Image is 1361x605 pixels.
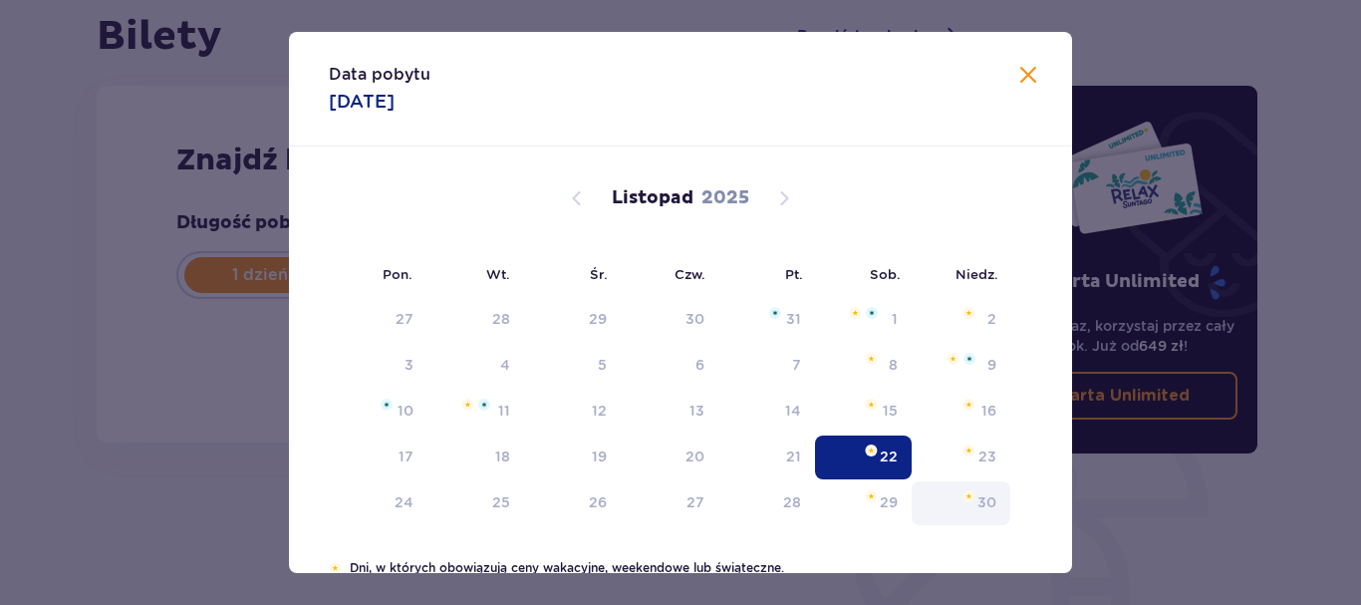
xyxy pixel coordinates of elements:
[815,436,912,479] td: Data zaznaczona. sobota, 22 listopada 2025
[783,492,801,512] div: 28
[589,492,607,512] div: 26
[686,492,704,512] div: 27
[621,344,719,388] td: czwartek, 6 listopada 2025
[786,309,801,329] div: 31
[912,390,1010,434] td: niedziela, 16 listopada 2025
[621,481,719,525] td: czwartek, 27 listopada 2025
[880,492,898,512] div: 29
[786,447,801,466] div: 21
[865,490,878,502] img: Pomarańczowa gwiazdka
[486,266,510,282] small: Wt.
[883,401,898,421] div: 15
[478,399,490,411] img: Niebieska gwiazdka
[785,401,801,421] div: 14
[612,186,693,210] p: Listopad
[1016,64,1040,89] button: Zamknij
[329,344,427,388] td: poniedziałek, 3 listopada 2025
[865,399,878,411] img: Pomarańczowa gwiazdka
[565,186,589,210] button: Poprzedni miesiąc
[962,490,975,502] img: Pomarańczowa gwiazdka
[427,344,524,388] td: wtorek, 4 listopada 2025
[718,390,815,434] td: piątek, 14 listopada 2025
[329,390,427,434] td: poniedziałek, 10 listopada 2025
[772,186,796,210] button: Następny miesiąc
[963,353,975,365] img: Niebieska gwiazdka
[329,90,395,114] p: [DATE]
[524,481,621,525] td: środa, 26 listopada 2025
[815,481,912,525] td: sobota, 29 listopada 2025
[718,481,815,525] td: piątek, 28 listopada 2025
[978,447,996,466] div: 23
[329,436,427,479] td: poniedziałek, 17 listopada 2025
[689,401,704,421] div: 13
[495,447,510,466] div: 18
[592,401,607,421] div: 12
[589,309,607,329] div: 29
[865,445,878,456] img: Pomarańczowa gwiazdka
[500,355,510,375] div: 4
[461,399,474,411] img: Pomarańczowa gwiazdka
[398,401,413,421] div: 10
[889,355,898,375] div: 8
[769,307,781,319] img: Niebieska gwiazdka
[701,186,749,210] p: 2025
[792,355,801,375] div: 7
[685,309,704,329] div: 30
[621,298,719,342] td: czwartek, 30 października 2025
[815,344,912,388] td: sobota, 8 listopada 2025
[865,353,878,365] img: Pomarańczowa gwiazdka
[383,266,412,282] small: Pon.
[350,559,1032,577] p: Dni, w których obowiązują ceny wakacyjne, weekendowe lub świąteczne.
[427,390,524,434] td: wtorek, 11 listopada 2025
[675,266,705,282] small: Czw.
[592,447,607,466] div: 19
[329,298,427,342] td: poniedziałek, 27 października 2025
[912,344,1010,388] td: niedziela, 9 listopada 2025
[621,436,719,479] td: czwartek, 20 listopada 2025
[524,390,621,434] td: środa, 12 listopada 2025
[590,266,608,282] small: Śr.
[621,390,719,434] td: czwartek, 13 listopada 2025
[524,298,621,342] td: środa, 29 października 2025
[962,307,975,319] img: Pomarańczowa gwiazdka
[329,481,427,525] td: poniedziałek, 24 listopada 2025
[815,298,912,342] td: sobota, 1 listopada 2025
[987,355,996,375] div: 9
[718,344,815,388] td: piątek, 7 listopada 2025
[395,492,413,512] div: 24
[947,353,959,365] img: Pomarańczowa gwiazdka
[785,266,803,282] small: Pt.
[870,266,901,282] small: Sob.
[815,390,912,434] td: sobota, 15 listopada 2025
[427,481,524,525] td: wtorek, 25 listopada 2025
[329,64,430,86] p: Data pobytu
[981,401,996,421] div: 16
[399,447,413,466] div: 17
[892,309,898,329] div: 1
[849,307,862,319] img: Pomarańczowa gwiazdka
[492,492,510,512] div: 25
[381,399,393,411] img: Niebieska gwiazdka
[962,399,975,411] img: Pomarańczowa gwiazdka
[987,309,996,329] div: 2
[685,447,704,466] div: 20
[912,481,1010,525] td: niedziela, 30 listopada 2025
[598,355,607,375] div: 5
[977,492,996,512] div: 30
[396,309,413,329] div: 27
[955,266,998,282] small: Niedz.
[718,436,815,479] td: piątek, 21 listopada 2025
[329,562,342,574] img: Pomarańczowa gwiazdka
[718,298,815,342] td: piątek, 31 października 2025
[912,436,1010,479] td: niedziela, 23 listopada 2025
[427,436,524,479] td: wtorek, 18 listopada 2025
[492,309,510,329] div: 28
[524,436,621,479] td: środa, 19 listopada 2025
[866,307,878,319] img: Niebieska gwiazdka
[695,355,704,375] div: 6
[880,447,898,466] div: 22
[962,445,975,456] img: Pomarańczowa gwiazdka
[427,298,524,342] td: wtorek, 28 października 2025
[524,344,621,388] td: środa, 5 listopada 2025
[912,298,1010,342] td: niedziela, 2 listopada 2025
